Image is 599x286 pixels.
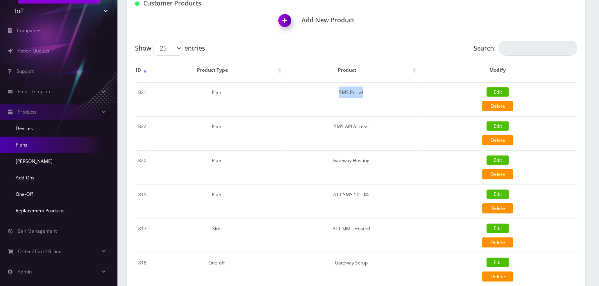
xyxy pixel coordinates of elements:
a: Add New ProductAdd New Product [279,16,585,24]
td: Plan [150,185,283,218]
a: Edit [487,121,509,131]
select: Showentries [153,41,182,56]
a: Edit [487,224,509,233]
input: Search: [499,41,577,56]
td: ATT SIM - Hosted [284,219,418,252]
td: Gateway Hosting [284,150,418,184]
td: SMS API Access [284,116,418,150]
a: Delete [482,237,513,248]
a: Edit [487,156,509,165]
td: 822 [136,116,149,150]
td: 820 [136,150,149,184]
td: One-off [150,253,283,286]
span: Admin [18,268,32,275]
th: Modify [419,59,577,81]
td: 818 [136,253,149,286]
a: Delete [482,101,513,111]
span: Companies [17,27,42,34]
td: Gateway Setup [284,253,418,286]
a: Delete [482,169,513,179]
th: ID: activate to sort column ascending [136,59,149,81]
span: Order / Cart / Billing [18,248,62,255]
td: Plan [150,82,283,116]
th: Product: activate to sort column ascending [284,59,418,81]
td: 819 [136,185,149,218]
td: Plan [150,150,283,184]
a: Delete [482,135,513,145]
a: Delete [482,203,513,214]
a: Edit [487,190,509,199]
span: Products [18,109,37,115]
td: 817 [136,219,149,252]
td: Plan [150,116,283,150]
td: ATT SMS 50 - $4 [284,185,418,218]
a: Edit [487,87,509,97]
h1: Add New Product [279,16,585,24]
span: Action Queues [18,47,49,54]
td: SMS Portal [284,82,418,116]
td: Sim [150,219,283,252]
span: Support [16,68,34,74]
span: Ban Management [18,228,57,234]
span: Email Template [18,88,52,95]
img: Add New Product [275,12,298,35]
a: Edit [487,258,509,267]
label: Search: [474,41,577,56]
td: 821 [136,82,149,116]
img: Customer Products [135,2,139,6]
label: Show entries [135,41,205,56]
th: Product Type: activate to sort column ascending [150,59,283,81]
a: Delete [482,272,513,282]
